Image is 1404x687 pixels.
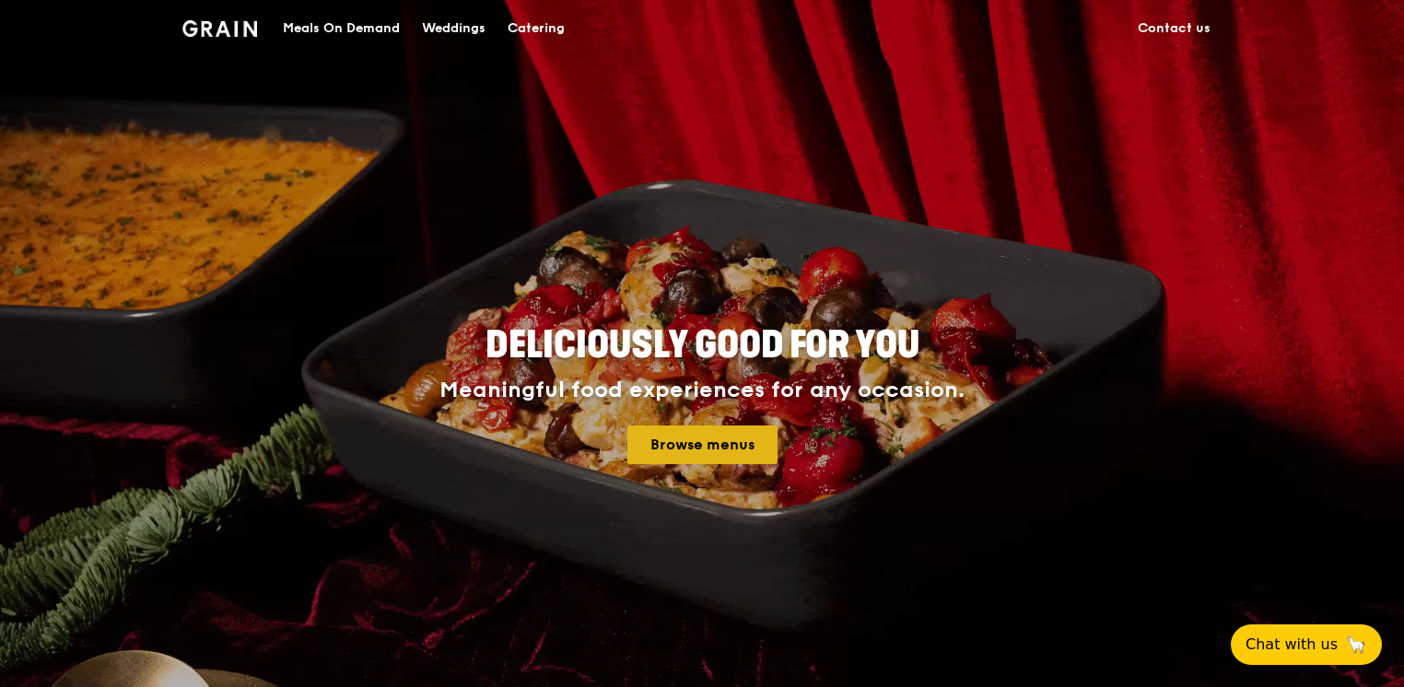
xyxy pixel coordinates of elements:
span: 🦙 [1345,634,1367,656]
span: Deliciously good for you [486,323,919,367]
a: Browse menus [627,425,778,464]
div: Meaningful food experiences for any occasion. [370,378,1034,403]
div: Meals On Demand [283,1,400,56]
button: Chat with us🦙 [1231,624,1382,665]
img: Grain [182,20,257,37]
div: Weddings [422,1,486,56]
a: Contact us [1127,1,1222,56]
div: Catering [508,1,565,56]
a: Weddings [411,1,497,56]
span: Chat with us [1246,634,1338,656]
a: Catering [497,1,576,56]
